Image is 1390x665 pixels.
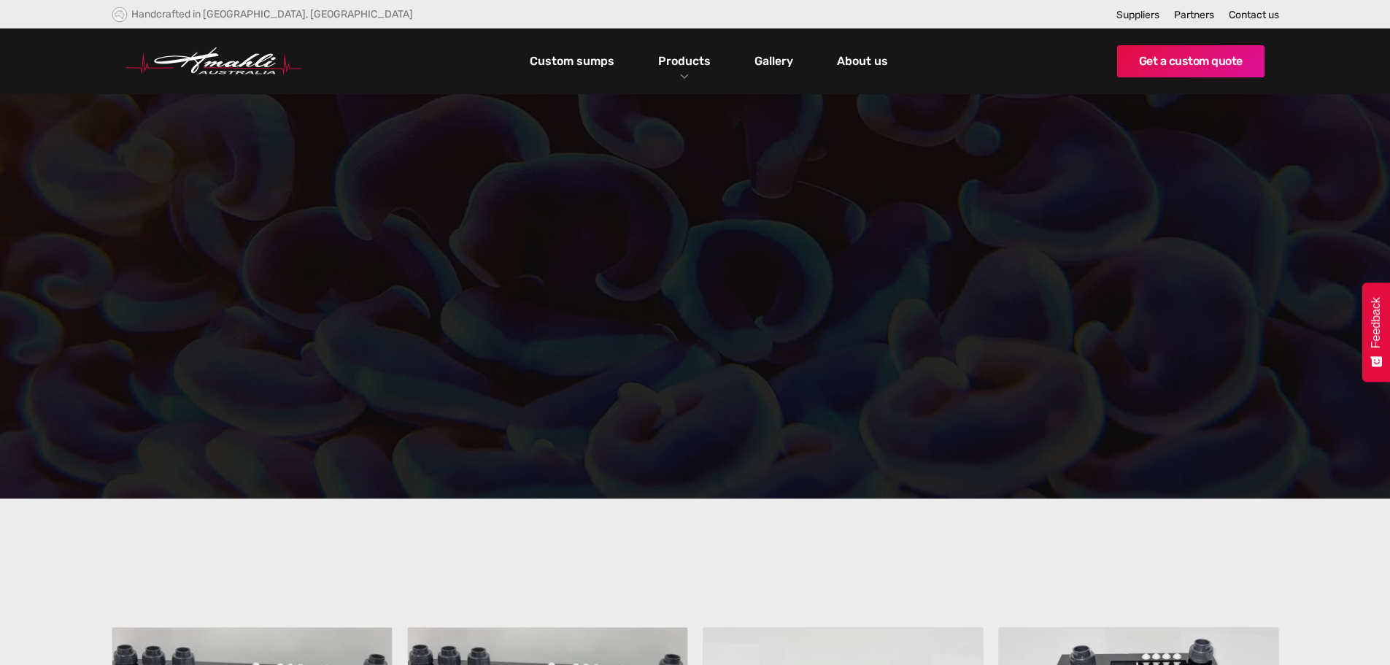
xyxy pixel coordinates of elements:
[1229,9,1279,21] a: Contact us
[1174,9,1214,21] a: Partners
[131,8,413,20] div: Handcrafted in [GEOGRAPHIC_DATA], [GEOGRAPHIC_DATA]
[526,49,618,74] a: Custom sumps
[655,50,714,72] a: Products
[1117,45,1264,77] a: Get a custom quote
[126,47,301,75] img: Hmahli Australia Logo
[751,49,797,74] a: Gallery
[1370,297,1383,348] span: Feedback
[1116,9,1159,21] a: Suppliers
[833,49,892,74] a: About us
[1362,282,1390,382] button: Feedback - Show survey
[647,28,722,94] div: Products
[126,47,301,75] a: home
